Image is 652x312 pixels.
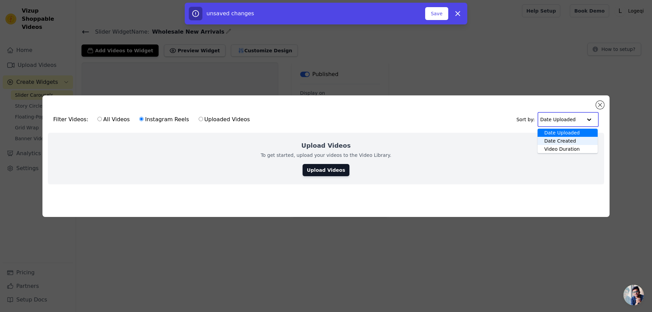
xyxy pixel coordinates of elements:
[623,285,644,305] div: 开放式聊天
[261,152,392,159] p: To get started, upload your videos to the Video Library.
[139,115,189,124] label: Instagram Reels
[425,7,448,20] button: Save
[198,115,250,124] label: Uploaded Videos
[303,164,349,176] a: Upload Videos
[97,115,130,124] label: All Videos
[206,10,254,17] span: unsaved changes
[538,145,598,153] div: Video Duration
[596,101,604,109] button: Close modal
[517,112,599,127] div: Sort by:
[301,141,350,150] h2: Upload Videos
[53,112,254,127] div: Filter Videos:
[538,137,598,145] div: Date Created
[538,129,598,137] div: Date Uploaded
